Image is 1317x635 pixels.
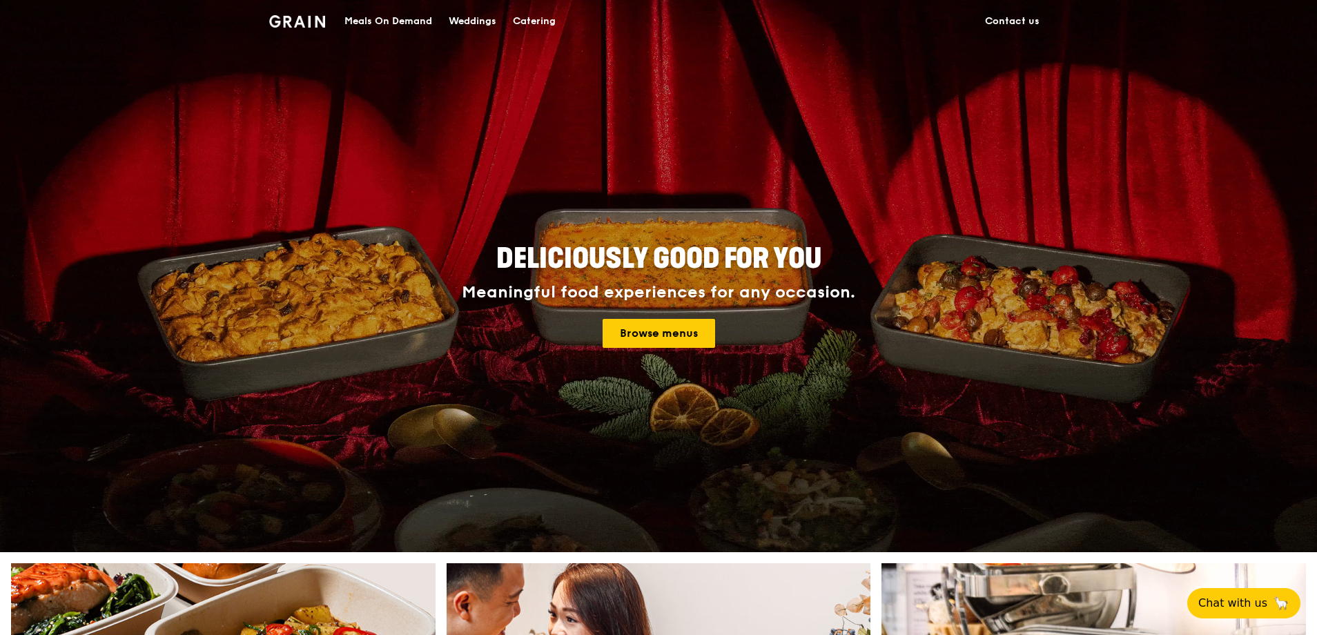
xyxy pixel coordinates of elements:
button: Chat with us🦙 [1187,588,1300,618]
a: Weddings [440,1,505,42]
span: 🦙 [1273,595,1289,612]
img: Grain [269,15,325,28]
div: Meaningful food experiences for any occasion. [410,283,907,302]
a: Catering [505,1,564,42]
span: Chat with us [1198,595,1267,612]
a: Contact us [977,1,1048,42]
a: Browse menus [603,319,715,348]
div: Weddings [449,1,496,42]
div: Catering [513,1,556,42]
span: Deliciously good for you [496,242,821,275]
div: Meals On Demand [344,1,432,42]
